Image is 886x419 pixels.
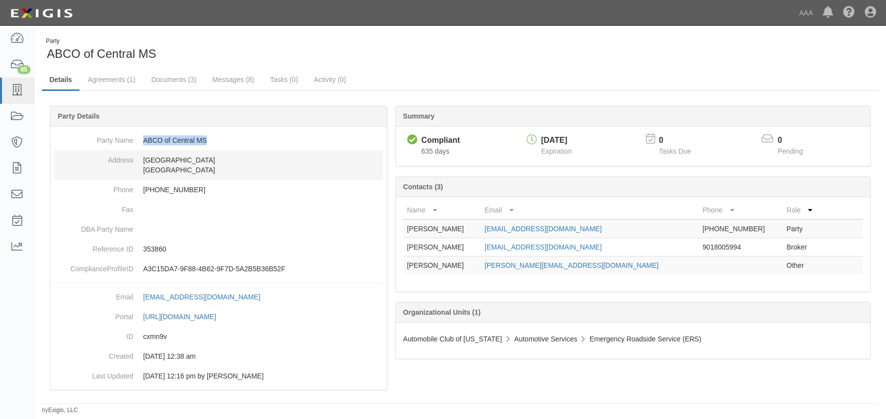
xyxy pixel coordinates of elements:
a: [PERSON_NAME][EMAIL_ADDRESS][DOMAIN_NAME] [485,261,658,269]
dd: ABCO of Central MS [54,130,383,150]
td: Other [783,256,823,275]
th: Phone [698,201,782,219]
th: Name [403,201,481,219]
dt: Created [54,346,133,361]
p: 0 [777,135,815,146]
a: Messages (8) [205,70,262,89]
td: [PERSON_NAME] [403,256,481,275]
span: Since 12/22/2023 [422,147,450,155]
div: 95 [17,65,31,74]
th: Email [481,201,699,219]
div: Compliant [422,135,460,146]
i: Compliant [407,135,418,145]
div: ABCO of Central MS [42,37,453,62]
p: 353860 [143,244,383,254]
dt: DBA Party Name [54,219,133,234]
small: by [42,406,78,415]
b: Party Details [58,112,100,120]
dd: 10/30/2023 12:16 pm by Benjamin Tully [54,366,383,386]
span: ABCO of Central MS [47,47,156,60]
td: [PERSON_NAME] [403,238,481,256]
a: [EMAIL_ADDRESS][DOMAIN_NAME] [485,225,602,233]
dt: Fax [54,200,133,214]
a: [EMAIL_ADDRESS][DOMAIN_NAME] [485,243,602,251]
a: AAA [794,3,818,23]
th: Role [783,201,823,219]
span: Automobile Club of [US_STATE] [403,335,502,343]
p: A3C15DA7-9F88-4B62-9F7D-5A2B5B36B52F [143,264,383,274]
dd: 03/10/2023 12:38 am [54,346,383,366]
dt: Last Updated [54,366,133,381]
dt: Party Name [54,130,133,145]
td: [PHONE_NUMBER] [698,219,782,238]
td: Broker [783,238,823,256]
div: [DATE] [541,135,572,146]
dd: cxmn9v [54,327,383,346]
dt: Portal [54,307,133,322]
p: 0 [659,135,703,146]
span: Automotive Services [514,335,578,343]
span: Pending [777,147,803,155]
a: Exigis, LLC [48,407,78,414]
span: Expiration [541,147,572,155]
a: Activity (0) [307,70,353,89]
div: [EMAIL_ADDRESS][DOMAIN_NAME] [143,292,260,302]
dt: ComplianceProfileID [54,259,133,274]
b: Contacts (3) [403,183,443,191]
div: Party [46,37,156,45]
a: Documents (3) [144,70,204,89]
dt: Address [54,150,133,165]
a: Details [42,70,79,91]
td: Party [783,219,823,238]
dt: Phone [54,180,133,195]
b: Organizational Units (1) [403,308,481,316]
dt: Reference ID [54,239,133,254]
span: Emergency Roadside Service (ERS) [589,335,701,343]
a: Agreements (1) [80,70,143,89]
dd: [PHONE_NUMBER] [54,180,383,200]
td: 9018005994 [698,238,782,256]
b: Summary [403,112,435,120]
i: Help Center - Complianz [843,7,855,19]
a: [EMAIL_ADDRESS][DOMAIN_NAME] [143,293,271,301]
dt: Email [54,287,133,302]
a: [URL][DOMAIN_NAME] [143,313,227,321]
dd: [GEOGRAPHIC_DATA] [GEOGRAPHIC_DATA] [54,150,383,180]
dt: ID [54,327,133,341]
td: [PERSON_NAME] [403,219,481,238]
a: Tasks (0) [263,70,306,89]
span: Tasks Due [659,147,691,155]
img: logo-5460c22ac91f19d4615b14bd174203de0afe785f0fc80cf4dbbc73dc1793850b.png [7,4,76,22]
